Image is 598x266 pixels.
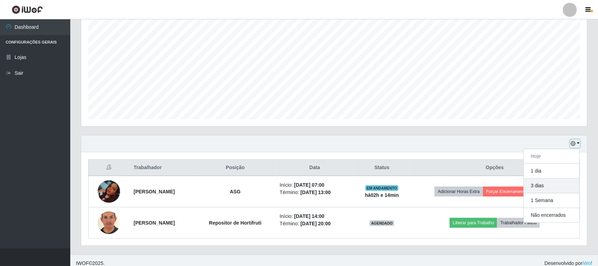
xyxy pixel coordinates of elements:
img: CoreUI Logo [12,5,43,14]
li: Término: [280,220,350,227]
button: 1 Semana [524,193,579,208]
th: Opções [410,160,580,176]
button: Hoje [524,149,579,164]
button: 1 dia [524,164,579,179]
strong: [PERSON_NAME] [134,189,175,194]
th: Data [275,160,354,176]
strong: Repositor de Hortifruti [209,220,261,226]
li: Término: [280,189,350,196]
li: Início: [280,181,350,189]
time: [DATE] 07:00 [294,182,324,188]
button: Forçar Encerramento [483,187,530,197]
button: Trabalhador Faltou [497,218,540,228]
time: [DATE] 13:00 [300,189,331,195]
img: 1755629158210.jpeg [98,180,120,203]
button: Não encerrados [524,208,579,222]
time: [DATE] 20:00 [300,221,331,226]
a: iWof [583,260,592,266]
span: EM ANDAMENTO [365,185,399,191]
button: Liberar para Trabalho [450,218,497,228]
img: 1753979789562.jpeg [98,207,120,239]
th: Trabalhador [129,160,195,176]
span: AGENDADO [370,220,394,226]
strong: ASG [230,189,240,194]
strong: [PERSON_NAME] [134,220,175,226]
time: [DATE] 14:00 [294,213,324,219]
strong: há 02 h e 14 min [365,192,399,198]
th: Posição [195,160,275,176]
button: 3 dias [524,179,579,193]
th: Status [354,160,410,176]
button: Adicionar Horas Extra [435,187,483,197]
span: IWOF [76,260,89,266]
li: Início: [280,213,350,220]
